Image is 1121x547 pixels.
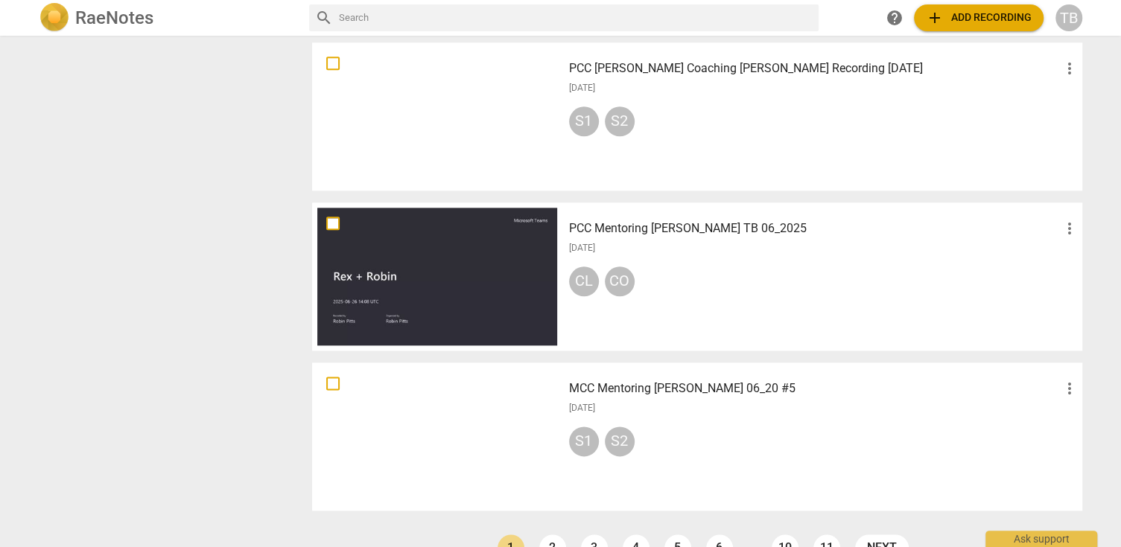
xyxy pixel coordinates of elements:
span: more_vert [1061,380,1079,397]
button: TB [1055,4,1082,31]
a: LogoRaeNotes [39,3,297,33]
div: CL [569,266,599,296]
div: Ask support [985,531,1097,547]
h3: MCC Mentoring MP Rodney F 06_20 #5 [569,380,1061,397]
button: Upload [914,4,1044,31]
span: more_vert [1061,60,1079,77]
span: [DATE] [569,242,595,255]
a: PCC [PERSON_NAME] Coaching [PERSON_NAME] Recording [DATE][DATE]S1S2 [317,48,1077,185]
h3: PCC Mentoring Robin P. TB 06_2025 [569,220,1061,237]
input: Search [339,6,813,30]
div: S1 [569,426,599,456]
a: MCC Mentoring [PERSON_NAME] 06_20 #5[DATE]S1S2 [317,368,1077,505]
span: add [926,9,944,27]
span: Add recording [926,9,1032,27]
h2: RaeNotes [75,7,153,28]
div: S2 [605,426,635,456]
div: S1 [569,106,599,136]
h3: PCC Robin Coaching Ursula Recording 6-26-2025 [569,60,1061,77]
a: Help [881,4,908,31]
span: [DATE] [569,402,595,415]
span: [DATE] [569,82,595,95]
img: Logo [39,3,69,33]
span: search [315,9,333,27]
div: CO [605,266,635,296]
a: PCC Mentoring [PERSON_NAME] TB 06_2025[DATE]CLCO [317,208,1077,345]
span: more_vert [1061,220,1079,237]
span: help [886,9,904,27]
div: S2 [605,106,635,136]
